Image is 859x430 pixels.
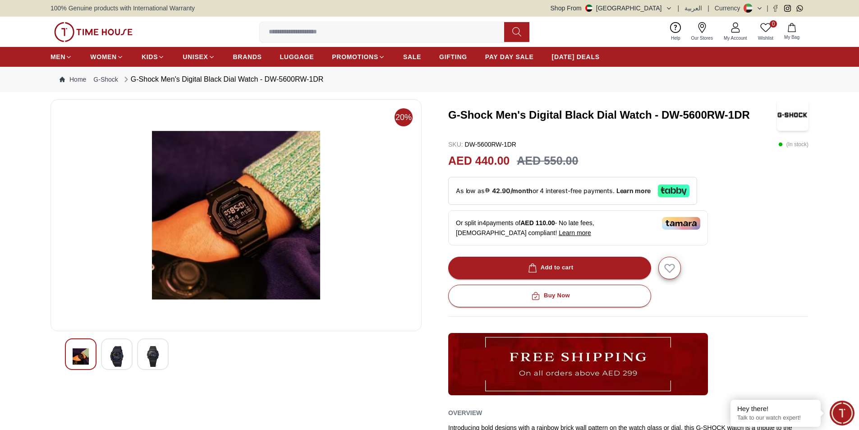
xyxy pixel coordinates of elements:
span: 0 [770,20,777,28]
span: WOMEN [90,52,117,61]
span: SKU : [448,141,463,148]
img: G-Shock Men's Digital Black Dial Watch - DW-5600RW-1DR [145,346,161,367]
span: PAY DAY SALE [485,52,534,61]
span: BRANDS [233,52,262,61]
span: KIDS [142,52,158,61]
a: Facebook [772,5,779,12]
button: العربية [684,4,702,13]
div: Add to cart [526,263,574,273]
div: Currency [715,4,744,13]
span: LUGGAGE [280,52,314,61]
button: Buy Now [448,285,651,307]
img: G-Shock Men's Digital Black Dial Watch - DW-5600RW-1DR [73,346,89,367]
a: [DATE] DEALS [552,49,600,65]
span: | [767,4,768,13]
button: Shop From[GEOGRAPHIC_DATA] [551,4,672,13]
img: ... [54,22,133,42]
div: Hey there! [737,404,814,413]
a: WOMEN [90,49,124,65]
div: Or split in 4 payments of - No late fees, [DEMOGRAPHIC_DATA] compliant! [448,210,708,245]
span: My Bag [781,34,803,41]
img: G-Shock Men's Digital Black Dial Watch - DW-5600RW-1DR [58,107,414,324]
span: 20% [395,108,413,126]
span: PROMOTIONS [332,52,378,61]
a: Home [60,75,86,84]
a: GIFTING [439,49,467,65]
img: ... [448,333,708,395]
span: AED 110.00 [520,219,555,227]
span: GIFTING [439,52,467,61]
a: MEN [51,49,72,65]
h2: AED 440.00 [448,153,510,170]
a: LUGGAGE [280,49,314,65]
h2: Overview [448,406,482,420]
h3: AED 550.00 [517,153,578,170]
img: G-Shock Men's Digital Black Dial Watch - DW-5600RW-1DR [109,346,125,367]
a: Our Stores [686,20,718,43]
span: [DATE] DEALS [552,52,600,61]
h3: G-Shock Men's Digital Black Dial Watch - DW-5600RW-1DR [448,108,777,122]
a: 0Wishlist [753,20,779,43]
span: Help [667,35,684,42]
img: Tamara [662,217,700,230]
a: Whatsapp [796,5,803,12]
p: Talk to our watch expert! [737,414,814,422]
a: PROMOTIONS [332,49,385,65]
span: | [707,4,709,13]
button: Add to cart [448,257,651,279]
div: Chat Widget [830,401,854,425]
p: ( In stock ) [778,140,808,149]
a: KIDS [142,49,165,65]
span: | [678,4,680,13]
span: Learn more [559,229,591,236]
a: PAY DAY SALE [485,49,534,65]
p: DW-5600RW-1DR [448,140,516,149]
span: MEN [51,52,65,61]
span: My Account [720,35,751,42]
a: Help [666,20,686,43]
img: United Arab Emirates [585,5,593,12]
span: 100% Genuine products with International Warranty [51,4,195,13]
a: UNISEX [183,49,215,65]
span: SALE [403,52,421,61]
a: SALE [403,49,421,65]
img: G-Shock Men's Digital Black Dial Watch - DW-5600RW-1DR [777,99,808,131]
a: Instagram [784,5,791,12]
a: BRANDS [233,49,262,65]
a: G-Shock [93,75,118,84]
span: UNISEX [183,52,208,61]
nav: Breadcrumb [51,67,808,92]
div: Buy Now [529,291,570,301]
span: Wishlist [754,35,777,42]
button: My Bag [779,21,805,42]
span: Our Stores [688,35,717,42]
div: G-Shock Men's Digital Black Dial Watch - DW-5600RW-1DR [122,74,323,85]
